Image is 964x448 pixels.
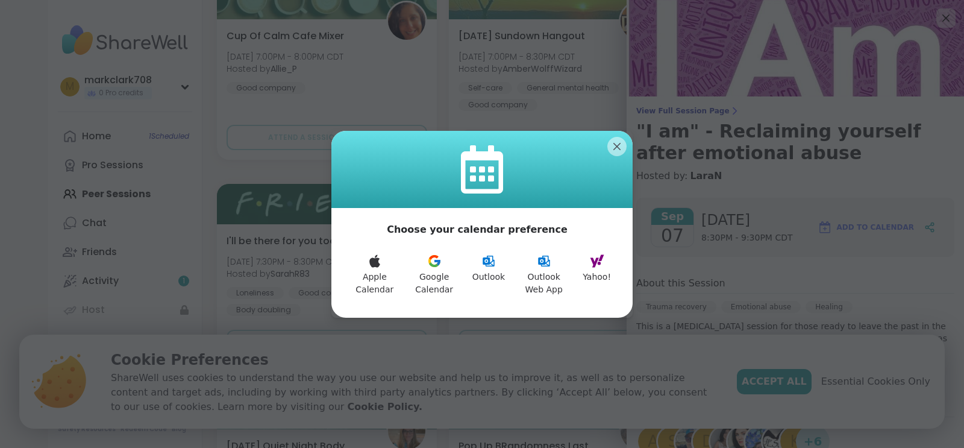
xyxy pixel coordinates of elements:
[387,222,568,237] p: Choose your calendar preference
[575,247,618,303] button: Yahoo!
[465,247,513,303] button: Outlook
[512,247,575,303] button: Outlook Web App
[346,247,404,303] button: Apple Calendar
[404,247,465,303] button: Google Calendar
